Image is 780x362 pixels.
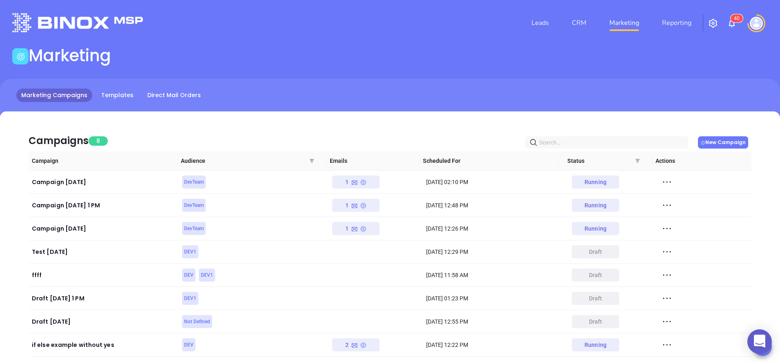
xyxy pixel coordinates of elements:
[426,294,560,303] div: [DATE] 01:23 PM
[308,151,316,170] span: filter
[589,269,602,282] div: draft
[539,138,677,147] input: Search…
[652,151,745,171] th: Actions
[708,18,718,28] img: iconSetting
[659,15,695,31] a: Reporting
[32,200,176,210] div: Campaign [DATE] 1 PM
[32,224,176,233] div: Campaign [DATE]
[12,13,143,32] img: logo
[309,158,314,163] span: filter
[584,222,607,235] div: Running
[345,222,366,235] div: 1
[32,340,176,350] div: if else example without yes
[567,156,649,165] span: Status
[184,201,204,210] span: DevTeam
[184,294,196,303] span: DEV1
[32,317,176,326] div: Draft [DATE]
[589,245,602,258] div: draft
[584,338,607,351] div: Running
[16,89,92,102] a: Marketing Campaigns
[184,317,210,326] span: Not Defined
[89,136,108,146] span: 8
[606,15,642,31] a: Marketing
[750,17,763,30] img: user
[345,175,366,189] div: 1
[184,340,193,349] span: DEV
[32,293,176,303] div: Draft [DATE] 1 PM
[426,340,560,349] div: [DATE] 12:22 PM
[635,158,640,163] span: filter
[96,89,138,102] a: Templates
[32,270,176,280] div: ffff
[29,133,89,148] div: Campaigns
[32,247,176,257] div: Test [DATE]
[32,177,176,187] div: Campaign [DATE]
[426,271,560,280] div: [DATE] 11:58 AM
[731,14,743,22] sup: 40
[184,224,204,233] span: DevTeam
[426,317,560,326] div: [DATE] 12:55 PM
[420,151,559,171] th: Scheduled For
[698,136,748,149] button: New Campaign
[184,271,193,280] span: DEV
[528,15,552,31] a: Leads
[633,151,642,170] span: filter
[345,338,366,351] div: 2
[327,151,420,171] th: Emails
[426,201,560,210] div: [DATE] 12:48 PM
[426,224,560,233] div: [DATE] 12:26 PM
[29,46,111,65] h1: Marketing
[142,89,206,102] a: Direct Mail Orders
[345,199,366,212] div: 1
[584,175,607,189] div: Running
[184,178,204,187] span: DevTeam
[181,156,323,165] span: Audience
[589,292,602,305] div: draft
[184,247,196,256] span: DEV1
[727,18,737,28] img: iconNotification
[734,16,737,21] span: 4
[584,199,607,212] div: Running
[426,178,560,187] div: [DATE] 02:10 PM
[569,15,590,31] a: CRM
[737,16,740,21] span: 0
[201,271,213,280] span: DEV1
[589,315,602,328] div: draft
[426,247,560,256] div: [DATE] 12:29 PM
[29,151,178,171] th: Campaign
